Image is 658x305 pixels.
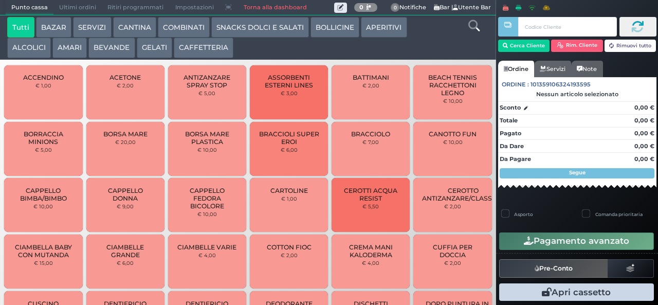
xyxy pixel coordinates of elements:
span: BORSA MARE PLASTICA [177,130,238,146]
span: CREMA MANI KALODERMA [340,243,401,259]
button: SERVIZI [73,17,111,38]
span: CEROTTI ACQUA RESIST [340,187,401,202]
span: 0 [391,3,400,12]
small: € 6,00 [281,147,298,153]
small: € 10,00 [33,203,53,209]
button: Rimuovi tutto [605,40,656,52]
small: € 4,00 [198,252,216,258]
small: € 10,00 [443,98,463,104]
strong: Sconto [500,103,521,112]
button: COMBINATI [158,17,210,38]
span: CAPPELLO FEDORA BICOLORE [177,187,238,210]
span: BORSA MARE [103,130,148,138]
span: CIAMBELLE GRANDE [95,243,156,259]
button: GELATI [137,38,172,58]
small: € 15,00 [34,260,53,266]
button: Pagamento avanzato [499,232,654,250]
button: Apri cassetto [499,283,654,301]
small: € 6,00 [117,260,134,266]
span: ACETONE [109,74,141,81]
div: Nessun articolo selezionato [498,91,656,98]
strong: 0,00 € [634,130,654,137]
span: BORRACCIA MINIONS [13,130,74,146]
small: € 10,00 [443,139,463,145]
span: CUFFIA PER DOCCIA [422,243,483,259]
button: CAFFETTERIA [174,38,233,58]
span: CAPPELLO BIMBA/BIMBO [13,187,74,202]
span: ANTIZANZARE SPRAY STOP [177,74,238,89]
strong: 0,00 € [634,142,654,150]
button: Rim. Cliente [551,40,603,52]
button: Cerca Cliente [498,40,550,52]
button: BAZAR [36,17,71,38]
span: Ultimi ordini [53,1,102,15]
strong: Da Pagare [500,155,531,163]
span: Punto cassa [6,1,53,15]
strong: 0,00 € [634,155,654,163]
span: CEROTTO ANTIZANZARE/CLASSICO [422,187,504,202]
span: 101359106324193595 [531,80,591,89]
small: € 2,00 [444,203,461,209]
a: Note [571,61,602,77]
button: AMARI [52,38,87,58]
span: ASSORBENTI ESTERNI LINES [259,74,320,89]
button: Tutti [7,17,34,38]
span: BATTIMANI [353,74,389,81]
input: Codice Cliente [518,17,616,37]
label: Asporto [514,211,533,218]
span: BRACCIOLO [351,130,390,138]
span: Ritiri programmati [102,1,169,15]
strong: 0,00 € [634,117,654,124]
button: BOLLICINE [310,17,359,38]
strong: 0,00 € [634,104,654,111]
a: Torna alla dashboard [237,1,312,15]
small: € 20,00 [115,139,136,145]
small: € 10,00 [197,147,217,153]
strong: Totale [500,117,518,124]
small: € 3,00 [281,90,298,96]
a: Ordine [498,61,534,77]
small: € 2,00 [117,82,134,88]
small: € 7,00 [362,139,379,145]
span: CIAMBELLE VARIE [177,243,236,251]
span: BRACCIOLI SUPER EROI [259,130,320,146]
span: CANOTTO FUN [429,130,477,138]
small: € 4,00 [362,260,379,266]
small: € 1,00 [281,195,297,202]
button: BEVANDE [88,38,135,58]
span: ACCENDINO [23,74,64,81]
small: € 2,00 [362,82,379,88]
a: Servizi [534,61,571,77]
small: € 5,00 [35,147,52,153]
span: CARTOLINE [270,187,308,194]
button: ALCOLICI [7,38,51,58]
small: € 5,00 [198,90,215,96]
button: CANTINA [113,17,156,38]
small: € 9,00 [117,203,134,209]
strong: Segue [569,169,586,176]
strong: Da Dare [500,142,524,150]
span: CIAMBELLA BABY CON MUTANDA [13,243,74,259]
button: SNACKS DOLCI E SALATI [211,17,309,38]
span: BEACH TENNIS RACCHETTONI LEGNO [422,74,483,97]
small: € 2,00 [281,252,298,258]
small: € 10,00 [197,211,217,217]
strong: Pagato [500,130,521,137]
span: Impostazioni [170,1,220,15]
small: € 1,00 [35,82,51,88]
span: COTTON FIOC [267,243,312,251]
label: Comanda prioritaria [595,211,643,218]
b: 0 [359,4,363,11]
span: Ordine : [502,80,529,89]
small: € 2,00 [444,260,461,266]
button: Pre-Conto [499,259,608,278]
span: CAPPELLO DONNA [95,187,156,202]
small: € 5,50 [362,203,379,209]
button: APERITIVI [361,17,407,38]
